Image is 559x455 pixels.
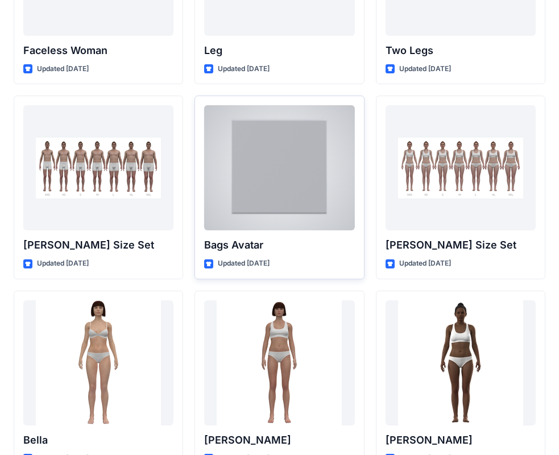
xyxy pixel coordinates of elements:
p: Faceless Woman [23,43,173,59]
a: Bella [23,300,173,425]
p: Updated [DATE] [399,258,451,270]
p: [PERSON_NAME] Size Set [23,237,173,253]
a: Emma [204,300,354,425]
p: Updated [DATE] [218,258,270,270]
p: Updated [DATE] [218,63,270,75]
p: [PERSON_NAME] [204,432,354,448]
a: Olivia Size Set [386,105,536,230]
p: Bags Avatar [204,237,354,253]
a: Bags Avatar [204,105,354,230]
a: Oliver Size Set [23,105,173,230]
p: [PERSON_NAME] [386,432,536,448]
a: Gabrielle [386,300,536,425]
p: Two Legs [386,43,536,59]
p: Leg [204,43,354,59]
p: [PERSON_NAME] Size Set [386,237,536,253]
p: Updated [DATE] [37,258,89,270]
p: Updated [DATE] [37,63,89,75]
p: Updated [DATE] [399,63,451,75]
p: Bella [23,432,173,448]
